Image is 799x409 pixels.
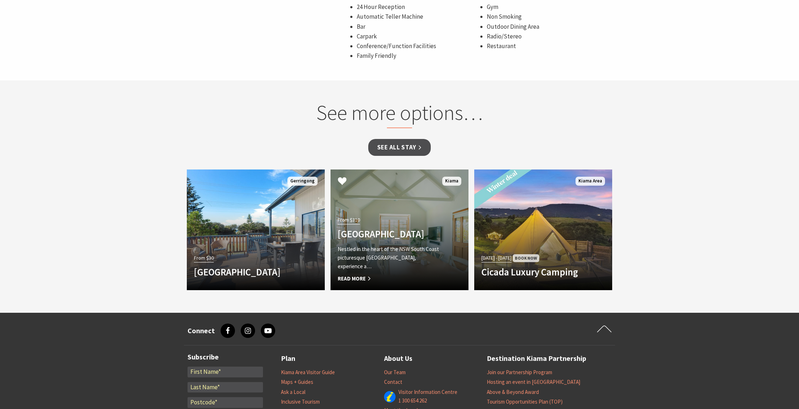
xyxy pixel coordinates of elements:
[287,177,318,186] span: Gerringong
[487,32,610,41] li: Radio/Stereo
[188,382,263,393] input: Last Name*
[398,397,427,404] a: 1 300 654 262
[481,254,512,262] span: [DATE] - [DATE]
[384,369,406,376] a: Our Team
[384,353,412,364] a: About Us
[338,216,360,224] span: From $310
[487,369,552,376] a: Join our Partnership Program
[194,254,214,262] span: From $30
[398,389,457,396] a: Visitor Information Centre
[188,367,263,377] input: First Name*
[188,397,263,408] input: Postcode*
[487,389,539,396] a: Above & Beyond Award
[188,353,263,361] h3: Subscribe
[487,22,610,32] li: Outdoor Dining Area
[281,353,295,364] a: Plan
[474,169,612,290] a: Another Image Used [DATE] - [DATE] Book Now Cicada Luxury Camping Kiama Area
[188,326,215,335] h3: Connect
[331,169,468,290] a: Another Image Used From $310 [GEOGRAPHIC_DATA] Nestled in the heart of the NSW South Coast pictur...
[281,369,335,376] a: Kiama Area Visitor Guide
[338,274,440,283] span: Read More
[338,245,440,271] p: Nestled in the heart of the NSW South Coast picturesque [GEOGRAPHIC_DATA], experience a…
[331,169,354,194] button: Click to Favourite Bellevue Boutique Hotel Kiama
[487,2,610,12] li: Gym
[368,139,431,156] a: See all Stay
[187,169,325,290] a: From $30 [GEOGRAPHIC_DATA] Gerringong
[487,398,563,405] a: Tourism Opportunities Plan (TOP)
[384,378,402,386] a: Contact
[281,389,305,396] a: Ask a Local
[357,2,480,12] li: 24 Hour Reception
[481,266,584,278] h4: Cicada Luxury Camping
[357,51,480,61] li: Family Friendly
[357,22,480,32] li: Bar
[263,100,537,128] h2: See more options…
[487,41,610,51] li: Restaurant
[487,12,610,22] li: Non Smoking
[357,41,480,51] li: Conference/Function Facilities
[338,228,440,240] h4: [GEOGRAPHIC_DATA]
[487,353,586,364] a: Destination Kiama Partnership
[442,177,461,186] span: Kiama
[513,254,539,262] span: Book Now
[194,266,297,278] h4: [GEOGRAPHIC_DATA]
[281,398,320,405] a: Inclusive Tourism
[357,12,480,22] li: Automatic Teller Machine
[487,378,580,386] a: Hosting an event in [GEOGRAPHIC_DATA]
[576,177,605,186] span: Kiama Area
[281,378,313,386] a: Maps + Guides
[357,32,480,41] li: Carpark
